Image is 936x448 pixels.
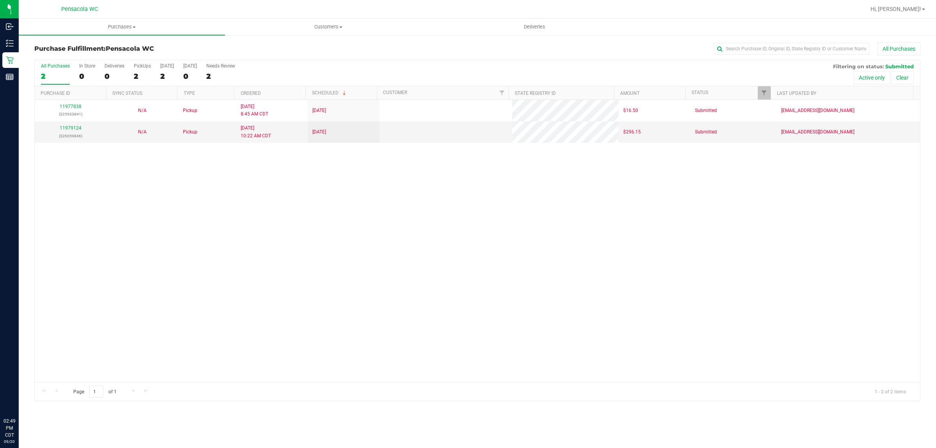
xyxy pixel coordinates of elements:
[160,63,174,69] div: [DATE]
[206,72,235,81] div: 2
[695,128,717,136] span: Submitted
[106,45,154,52] span: Pensacola WC
[112,91,142,96] a: Sync Status
[19,23,225,30] span: Purchases
[89,386,103,398] input: 1
[513,23,556,30] span: Deliveries
[623,128,641,136] span: $296.15
[312,128,326,136] span: [DATE]
[312,107,326,114] span: [DATE]
[781,107,854,114] span: [EMAIL_ADDRESS][DOMAIN_NAME]
[183,63,197,69] div: [DATE]
[138,108,147,113] span: Not Applicable
[19,19,225,35] a: Purchases
[41,91,70,96] a: Purchase ID
[138,107,147,114] button: N/A
[41,72,70,81] div: 2
[225,23,431,30] span: Customers
[4,439,15,444] p: 09/20
[206,63,235,69] div: Needs Review
[183,128,197,136] span: Pickup
[695,107,717,114] span: Submitted
[6,73,14,81] inline-svg: Reports
[885,63,914,69] span: Submitted
[854,71,890,84] button: Active only
[620,91,640,96] a: Amount
[623,107,638,114] span: $16.50
[241,124,271,139] span: [DATE] 10:22 AM CDT
[833,63,884,69] span: Filtering on status:
[383,90,407,95] a: Customer
[105,63,124,69] div: Deliveries
[6,23,14,30] inline-svg: Inbound
[241,91,261,96] a: Ordered
[781,128,854,136] span: [EMAIL_ADDRESS][DOMAIN_NAME]
[777,91,816,96] a: Last Updated By
[691,90,708,95] a: Status
[134,63,151,69] div: PickUps
[225,19,431,35] a: Customers
[6,56,14,64] inline-svg: Retail
[160,72,174,81] div: 2
[891,71,914,84] button: Clear
[758,86,771,100] a: Filter
[60,104,82,109] a: 11977838
[495,86,508,100] a: Filter
[34,45,330,52] h3: Purchase Fulfillment:
[39,110,102,118] p: (325933841)
[312,90,347,96] a: Scheduled
[6,39,14,47] inline-svg: Inventory
[79,63,95,69] div: In Store
[184,91,195,96] a: Type
[105,72,124,81] div: 0
[138,128,147,136] button: N/A
[431,19,638,35] a: Deliveries
[4,418,15,439] p: 02:49 PM CDT
[60,125,82,131] a: 11979124
[869,386,912,397] span: 1 - 2 of 2 items
[67,386,123,398] span: Page of 1
[8,386,31,409] iframe: Resource center
[877,42,920,55] button: All Purchases
[183,107,197,114] span: Pickup
[41,63,70,69] div: All Purchases
[79,72,95,81] div: 0
[183,72,197,81] div: 0
[138,129,147,135] span: Not Applicable
[39,132,102,140] p: (326059846)
[134,72,151,81] div: 2
[714,43,870,55] input: Search Purchase ID, Original ID, State Registry ID or Customer Name...
[870,6,921,12] span: Hi, [PERSON_NAME]!
[241,103,268,118] span: [DATE] 8:45 AM CDT
[61,6,98,12] span: Pensacola WC
[515,91,556,96] a: State Registry ID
